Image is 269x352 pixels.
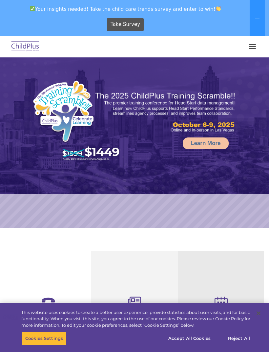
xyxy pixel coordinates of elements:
[107,18,144,31] a: Take Survey
[216,6,221,11] img: 👏
[111,19,140,30] span: Take Survey
[218,332,259,345] button: Reject All
[3,3,248,15] span: Your insights needed! Take the child care trends survey and enter to win!
[10,39,41,54] img: ChildPlus by Procare Solutions
[21,309,250,329] div: This website uses cookies to create a better user experience, provide statistics about user visit...
[165,332,214,345] button: Accept All Cookies
[30,6,35,11] img: ✅
[22,332,67,345] button: Cookies Settings
[251,306,266,321] button: Close
[183,137,229,149] a: Learn More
